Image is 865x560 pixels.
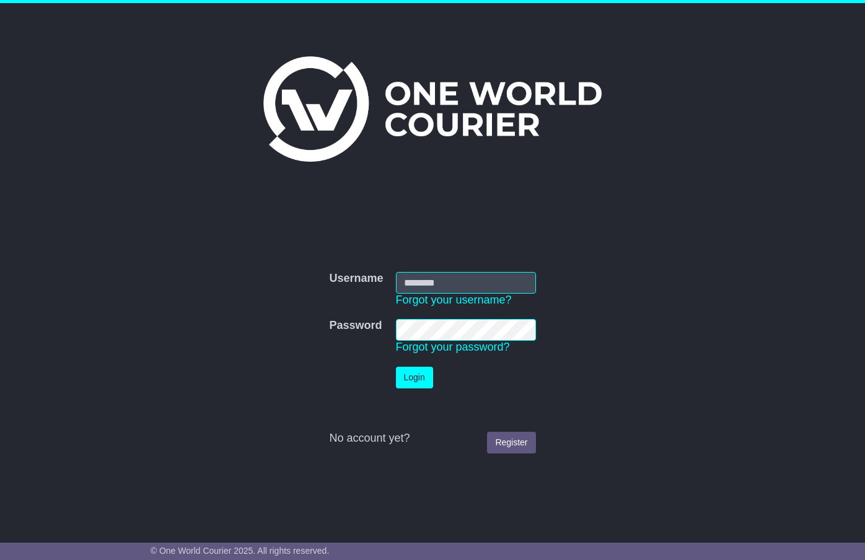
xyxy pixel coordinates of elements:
[151,546,330,556] span: © One World Courier 2025. All rights reserved.
[396,294,512,306] a: Forgot your username?
[329,319,382,333] label: Password
[396,367,433,388] button: Login
[263,56,602,162] img: One World
[329,272,383,286] label: Username
[396,341,510,353] a: Forgot your password?
[487,432,535,453] a: Register
[329,432,535,445] div: No account yet?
